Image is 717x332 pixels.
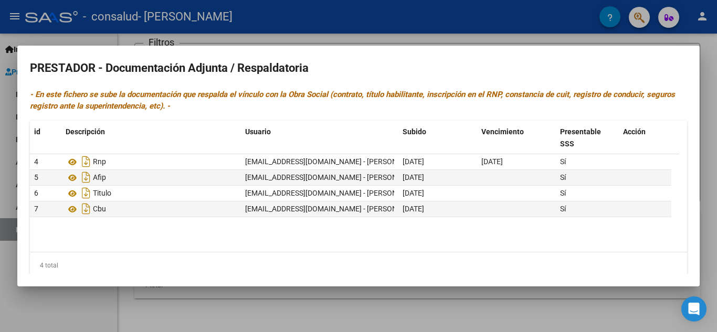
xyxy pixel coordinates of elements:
[79,153,93,170] i: Descargar documento
[560,205,566,213] span: Sí
[623,127,646,136] span: Acción
[79,169,93,186] i: Descargar documento
[61,121,241,155] datatable-header-cell: Descripción
[245,189,423,197] span: [EMAIL_ADDRESS][DOMAIN_NAME] - [PERSON_NAME]
[245,205,423,213] span: [EMAIL_ADDRESS][DOMAIN_NAME] - [PERSON_NAME]
[481,127,524,136] span: Vencimiento
[245,157,423,166] span: [EMAIL_ADDRESS][DOMAIN_NAME] - [PERSON_NAME]
[245,173,423,181] span: [EMAIL_ADDRESS][DOMAIN_NAME] - [PERSON_NAME]
[619,121,671,155] datatable-header-cell: Acción
[93,174,106,182] span: Afip
[556,121,619,155] datatable-header-cell: Presentable SSS
[560,127,601,148] span: Presentable SSS
[30,90,675,111] i: - En este fichero se sube la documentación que respalda el vínculo con la Obra Social (contrato, ...
[93,205,106,213] span: Cbu
[30,121,61,155] datatable-header-cell: id
[398,121,477,155] datatable-header-cell: Subido
[34,157,38,166] span: 4
[477,121,556,155] datatable-header-cell: Vencimiento
[403,157,424,166] span: [DATE]
[403,173,424,181] span: [DATE]
[245,127,271,136] span: Usuario
[79,185,93,201] i: Descargar documento
[30,58,687,78] h2: PRESTADOR - Documentación Adjunta / Respaldatoria
[79,200,93,217] i: Descargar documento
[34,205,38,213] span: 7
[560,157,566,166] span: Sí
[66,127,105,136] span: Descripción
[403,189,424,197] span: [DATE]
[34,173,38,181] span: 5
[560,173,566,181] span: Sí
[403,205,424,213] span: [DATE]
[403,127,426,136] span: Subido
[481,157,503,166] span: [DATE]
[34,127,40,136] span: id
[93,189,111,198] span: Titulo
[681,296,707,322] div: Open Intercom Messenger
[241,121,398,155] datatable-header-cell: Usuario
[93,158,106,166] span: Rnp
[34,189,38,197] span: 6
[30,252,687,279] div: 4 total
[560,189,566,197] span: Sí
